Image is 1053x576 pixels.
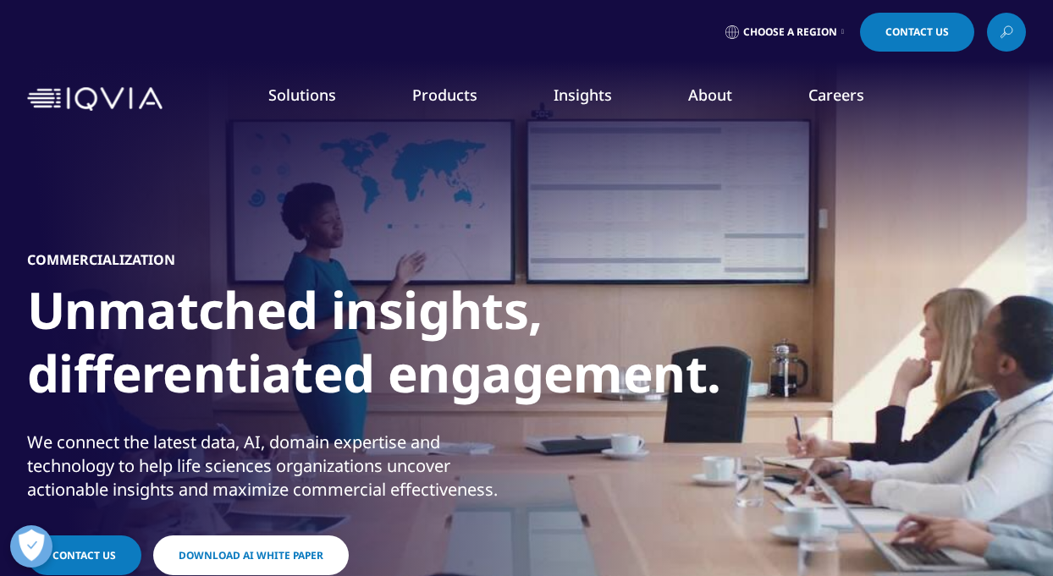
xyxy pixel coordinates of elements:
span: Contact Us [885,27,949,37]
a: Contact Us [860,13,974,52]
div: We connect the latest data, AI, domain expertise and technology to help life sciences organizatio... [27,431,522,502]
a: Download AI White Paper [153,535,349,575]
a: Insights [554,85,612,105]
h1: Unmatched insights, differentiated engagement. [27,278,662,415]
h5: Commercialization [27,251,175,268]
nav: Primary [169,59,1026,139]
a: Contact Us [27,535,141,575]
a: About [688,85,732,105]
span: Choose a Region [743,25,837,39]
a: Solutions [268,85,336,105]
span: Download AI White Paper [179,548,323,562]
a: Products [412,85,477,105]
span: Contact Us [52,548,116,562]
img: IQVIA Healthcare Information Technology and Pharma Clinical Research Company [27,87,163,112]
button: Open Preferences [10,525,52,568]
a: Careers [808,85,864,105]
